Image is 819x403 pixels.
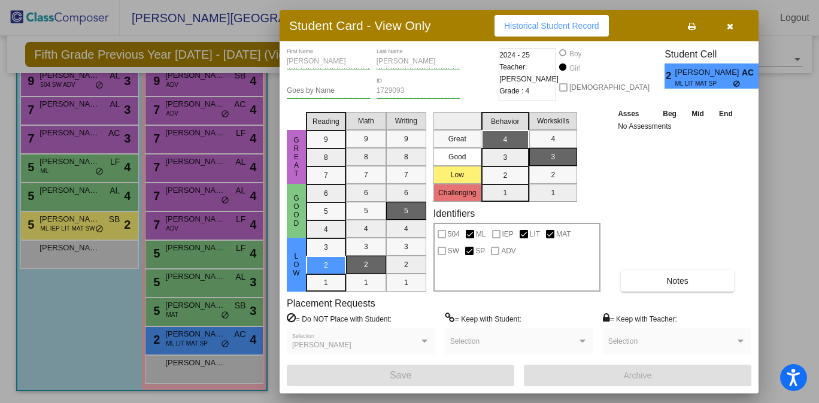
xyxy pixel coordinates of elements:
[390,370,411,380] span: Save
[499,85,529,97] span: Grade : 4
[287,313,392,325] label: = Do NOT Place with Student:
[675,79,733,88] span: ML LIT MAT SP
[615,107,655,120] th: Asses
[289,18,431,33] h3: Student Card - View Only
[569,49,582,59] div: Boy
[292,341,351,349] span: [PERSON_NAME]
[291,194,302,228] span: Good
[684,107,711,120] th: Mid
[433,208,475,219] label: Identifiers
[476,227,486,241] span: ML
[742,66,759,79] span: AC
[603,313,677,325] label: = Keep with Teacher:
[504,21,599,31] span: Historical Student Record
[291,136,302,178] span: Great
[624,371,652,380] span: Archive
[448,244,459,258] span: SW
[448,227,460,241] span: 504
[287,365,514,386] button: Save
[711,107,740,120] th: End
[501,244,516,258] span: ADV
[499,61,559,85] span: Teacher: [PERSON_NAME]
[287,87,371,95] input: goes by name
[287,298,375,309] label: Placement Requests
[475,244,485,258] span: SP
[530,227,540,241] span: LIT
[524,365,751,386] button: Archive
[377,87,460,95] input: Enter ID
[655,107,684,120] th: Beg
[759,69,769,83] span: 4
[291,252,302,277] span: Low
[495,15,609,37] button: Historical Student Record
[569,80,650,95] span: [DEMOGRAPHIC_DATA]
[556,227,571,241] span: MAT
[569,63,581,74] div: Girl
[666,276,688,286] span: Notes
[615,120,741,132] td: No Assessments
[675,66,742,79] span: [PERSON_NAME]
[665,69,675,83] span: 2
[621,270,734,292] button: Notes
[499,49,530,61] span: 2024 - 25
[502,227,514,241] span: IEP
[665,49,769,60] h3: Student Cell
[445,313,521,325] label: = Keep with Student:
